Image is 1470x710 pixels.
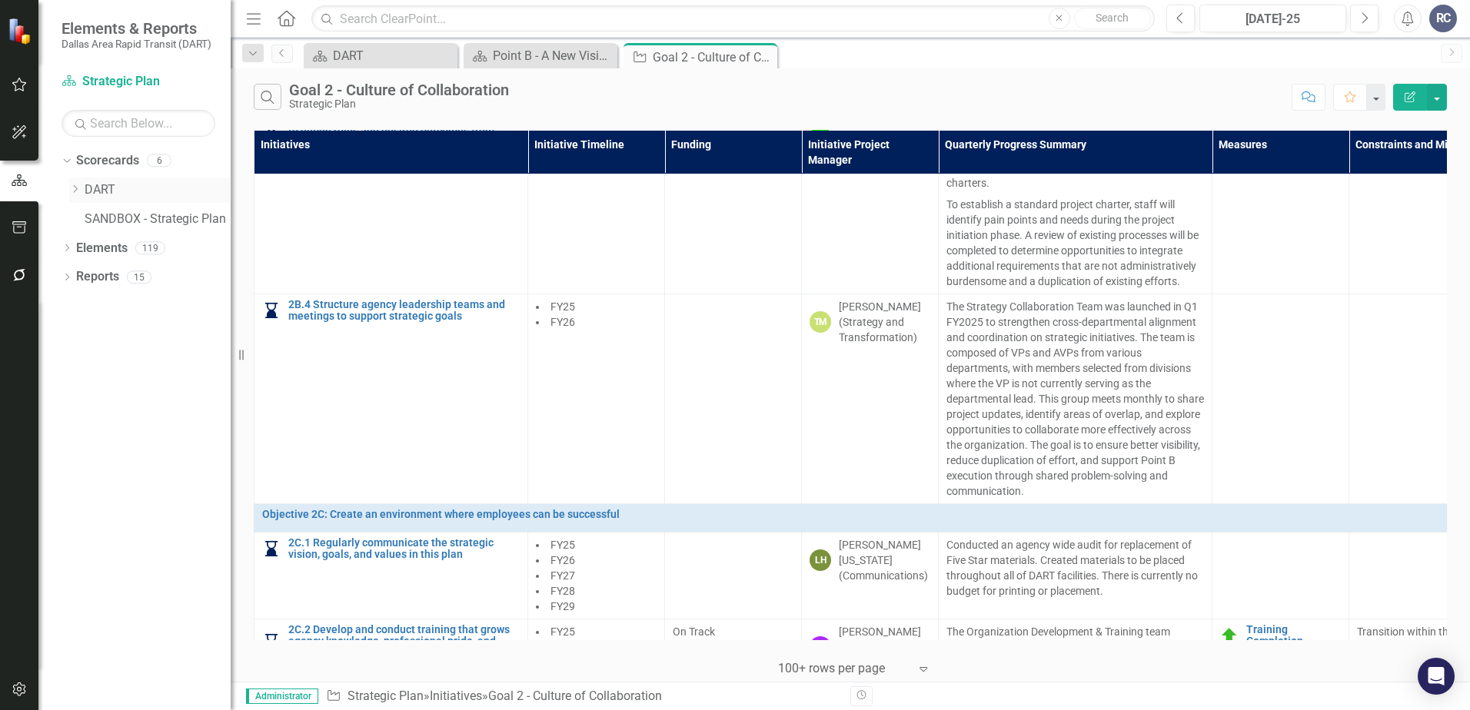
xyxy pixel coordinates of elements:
a: Elements [76,240,128,257]
span: FY25 [550,625,575,638]
button: RC [1429,5,1457,32]
input: Search Below... [62,110,215,137]
img: On-Track [1220,626,1239,645]
img: In Progress [262,632,281,651]
div: » » [326,688,839,705]
td: Double-Click to Edit [939,294,1212,504]
span: The Organization Development & Training team created pre/post training effectiveness surveys for ... [946,625,1186,669]
div: TM [810,311,831,333]
div: LH [810,549,831,571]
div: DART [333,46,454,65]
small: Dallas Area Rapid Transit (DART) [62,38,211,50]
a: Training Completion [1246,624,1341,648]
td: Double-Click to Edit Right Click for Context Menu [254,109,528,294]
span: FY27 [550,569,575,582]
div: [PERSON_NAME] (Human Resources) [839,624,930,670]
a: Initiatives [430,688,482,703]
div: Goal 2 - Culture of Collaboration [653,48,773,67]
span: FY28 [550,585,575,597]
td: Double-Click to Edit [665,532,802,619]
img: ClearPoint Strategy [8,18,35,45]
div: 6 [147,154,171,168]
div: Goal 2 - Culture of Collaboration [488,688,662,703]
td: Double-Click to Edit [528,109,665,294]
div: [DATE]-25 [1205,10,1341,28]
a: 2C.1 Regularly communicate the strategic vision, goals, and values in this plan [288,537,520,561]
div: JD [810,636,831,658]
td: Double-Click to Edit [528,294,665,504]
img: In Progress [262,539,281,558]
a: Strategic Plan [348,688,424,703]
span: Elements & Reports [62,19,211,38]
td: Double-Click to Edit [939,109,1212,294]
p: The Strategy Collaboration Team was launched in Q1 FY2025 to strengthen cross-departmental alignm... [946,299,1204,499]
span: Administrator [246,688,318,704]
div: Open Intercom Messenger [1418,658,1455,695]
td: Double-Click to Edit Right Click for Context Menu [254,294,528,504]
a: Scorecards [76,152,139,170]
a: 2B.4 Structure agency leadership teams and meetings to support strategic goals [288,299,520,323]
p: To establish a standard project charter, staff will identify pain points and needs during the pro... [946,194,1204,289]
a: 2C.2 Develop and conduct training that grows agency knowledge, professional pride, and customer s... [288,624,520,659]
a: Point B - A New Vision for Mobility in [GEOGRAPHIC_DATA][US_STATE] [467,46,614,65]
img: In Progress [262,301,281,320]
td: Double-Click to Edit [802,109,939,294]
div: Goal 2 - Culture of Collaboration [289,81,509,98]
td: Double-Click to Edit [802,294,939,504]
span: Search [1096,12,1129,24]
button: Search [1074,8,1151,29]
span: FY26 [550,316,575,328]
div: 15 [127,270,151,284]
span: On Track [673,625,715,638]
span: FY29 [550,600,575,612]
div: [PERSON_NAME] (Strategy and Transformation) [839,299,930,345]
span: FY26 [550,554,575,566]
td: Double-Click to Edit [802,532,939,619]
span: FY25 [550,539,575,551]
a: DART [308,46,454,65]
a: Strategic Plan [62,73,215,91]
div: [PERSON_NAME][US_STATE] (Communications) [839,537,930,583]
td: Double-Click to Edit [665,294,802,504]
td: Double-Click to Edit Right Click for Context Menu [254,532,528,619]
a: SANDBOX - Strategic Plan [85,211,231,228]
td: Double-Click to Edit [528,532,665,619]
a: DART [85,181,231,199]
div: Strategic Plan [289,98,509,110]
a: Reports [76,268,119,286]
span: Conducted an agency wide audit for replacement of Five Star materials. Created materials to be pl... [946,539,1198,597]
div: Point B - A New Vision for Mobility in [GEOGRAPHIC_DATA][US_STATE] [493,46,614,65]
span: FY25 [550,300,575,313]
td: Double-Click to Edit [939,532,1212,619]
input: Search ClearPoint... [311,5,1155,32]
div: 119 [135,241,165,254]
button: [DATE]-25 [1199,5,1346,32]
td: Double-Click to Edit [665,109,802,294]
